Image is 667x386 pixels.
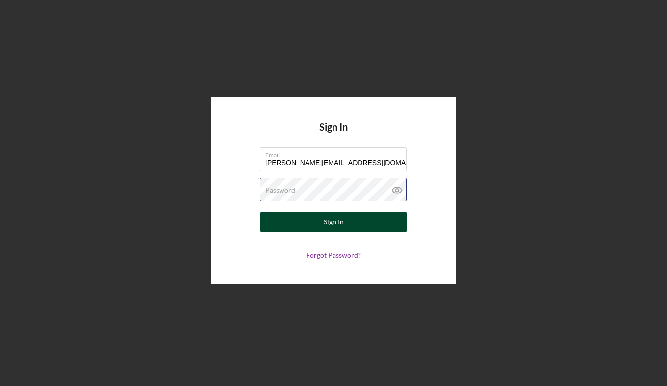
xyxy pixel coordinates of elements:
label: Password [265,186,295,194]
div: Sign In [324,212,344,232]
label: Email [265,148,407,159]
a: Forgot Password? [306,251,361,259]
button: Sign In [260,212,407,232]
h4: Sign In [319,121,348,147]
